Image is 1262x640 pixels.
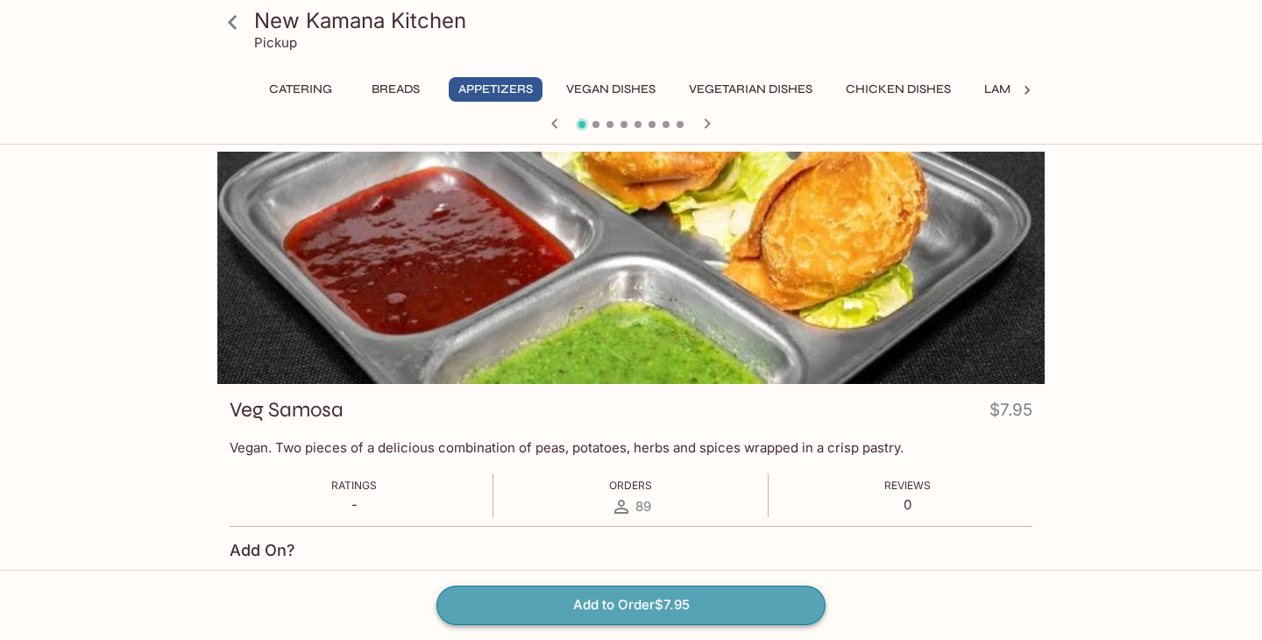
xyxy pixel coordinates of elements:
[230,541,295,560] h4: Add On?
[449,77,542,102] button: Appetizers
[331,479,377,492] span: Ratings
[230,439,1032,456] p: Vegan. Two pieces of a delicious combination of peas, potatoes, herbs and spices wrapped in a cri...
[679,77,822,102] button: Vegetarian Dishes
[884,496,931,513] p: 0
[635,498,651,515] span: 89
[356,77,435,102] button: Breads
[975,77,1074,102] button: Lamb Dishes
[217,152,1045,384] div: Veg Samosa
[259,77,342,102] button: Catering
[436,586,826,624] button: Add to Order$7.95
[254,34,297,51] p: Pickup
[989,396,1032,430] h4: $7.95
[331,496,377,513] p: -
[884,479,931,492] span: Reviews
[254,7,1038,34] h3: New Kamana Kitchen
[230,396,344,423] h3: Veg Samosa
[557,77,665,102] button: Vegan Dishes
[609,479,652,492] span: Orders
[836,77,961,102] button: Chicken Dishes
